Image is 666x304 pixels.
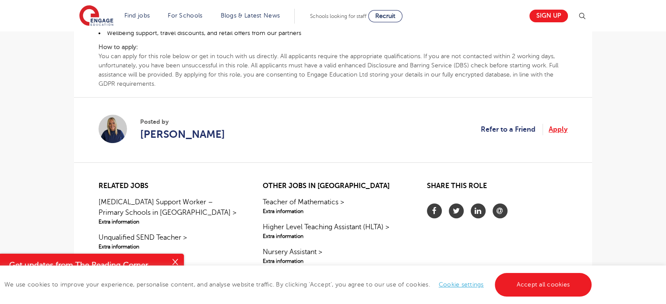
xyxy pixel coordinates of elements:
[140,126,225,142] a: [PERSON_NAME]
[99,218,239,226] span: Extra information
[99,44,138,50] b: How to apply:
[99,182,239,190] h2: Related jobs
[166,254,184,271] button: Close
[529,10,568,22] a: Sign up
[221,12,280,19] a: Blogs & Latest News
[79,5,113,27] img: Engage Education
[481,124,543,135] a: Refer to a Friend
[99,243,239,251] span: Extra information
[263,257,403,265] span: Extra information
[99,232,239,251] a: Unqualified SEND Teacher >Extra information
[439,281,484,288] a: Cookie settings
[263,197,403,215] a: Teacher of Mathematics >Extra information
[263,247,403,265] a: Nursery Assistant >Extra information
[168,12,202,19] a: For Schools
[263,222,403,240] a: Higher Level Teaching Assistant (HLTA) >Extra information
[9,260,166,271] h4: Get updates from The Reading Corner
[263,207,403,215] span: Extra information
[4,281,594,288] span: We use cookies to improve your experience, personalise content, and analyse website traffic. By c...
[368,10,402,22] a: Recruit
[124,12,150,19] a: Find jobs
[140,117,225,126] span: Posted by
[99,197,239,226] a: [MEDICAL_DATA] Support Worker – Primary Schools in [GEOGRAPHIC_DATA] >Extra information
[375,13,395,19] span: Recruit
[99,28,567,38] li: Wellbeing support, travel discounts, and retail offers from our partners
[495,273,592,297] a: Accept all cookies
[310,13,366,19] span: Schools looking for staff
[99,52,567,88] p: You can apply for this role below or get in touch with us directly. All applicants require the ap...
[263,232,403,240] span: Extra information
[427,182,567,195] h2: Share this role
[263,182,403,190] h2: Other jobs in [GEOGRAPHIC_DATA]
[549,124,567,135] a: Apply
